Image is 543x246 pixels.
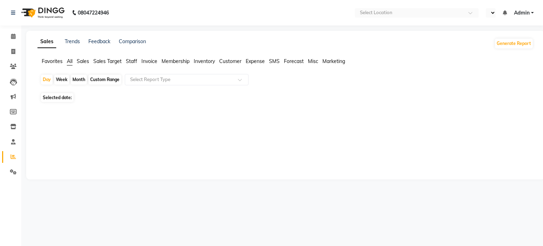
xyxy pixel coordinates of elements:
[37,35,56,48] a: Sales
[194,58,215,64] span: Inventory
[42,58,63,64] span: Favorites
[162,58,189,64] span: Membership
[246,58,265,64] span: Expense
[495,39,533,48] button: Generate Report
[126,58,137,64] span: Staff
[54,75,69,85] div: Week
[141,58,157,64] span: Invoice
[119,38,146,45] a: Comparison
[322,58,345,64] span: Marketing
[71,75,87,85] div: Month
[514,9,530,17] span: Admin
[77,58,89,64] span: Sales
[78,3,109,23] b: 08047224946
[88,75,121,85] div: Custom Range
[93,58,122,64] span: Sales Target
[360,9,392,16] div: Select Location
[41,75,53,85] div: Day
[284,58,304,64] span: Forecast
[67,58,72,64] span: All
[65,38,80,45] a: Trends
[88,38,110,45] a: Feedback
[219,58,241,64] span: Customer
[18,3,66,23] img: logo
[41,93,74,102] span: Selected date:
[269,58,280,64] span: SMS
[308,58,318,64] span: Misc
